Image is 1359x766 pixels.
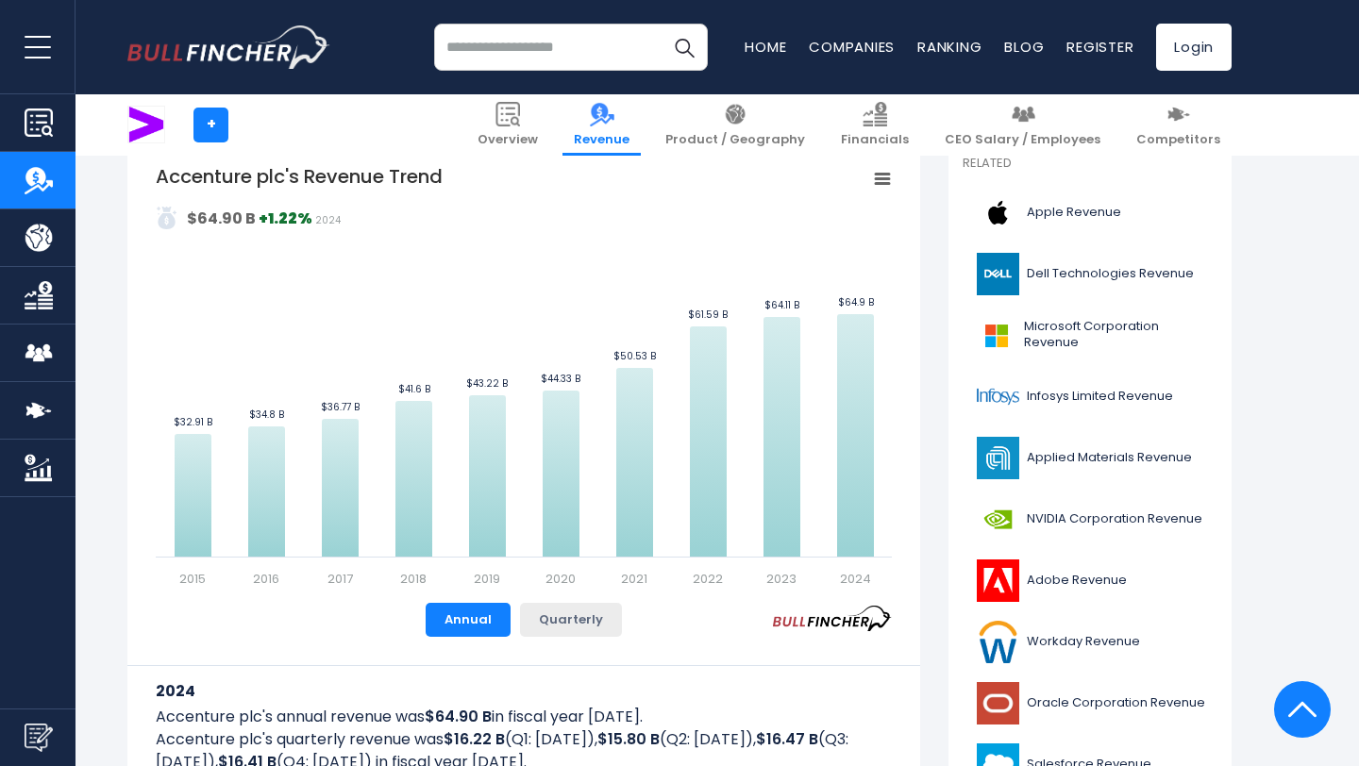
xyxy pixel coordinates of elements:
[974,437,1021,479] img: AMAT logo
[963,156,1217,172] p: Related
[1125,94,1232,156] a: Competitors
[444,728,505,750] b: $16.22 B
[127,25,330,69] a: Go to homepage
[613,349,656,363] text: $50.53 B
[315,213,341,227] span: 2024
[574,132,629,148] span: Revenue
[179,570,206,588] text: 2015
[974,191,1021,234] img: AAPL logo
[400,570,427,588] text: 2018
[426,603,511,637] button: Annual
[156,207,178,229] img: addasd
[128,107,164,142] img: ACN logo
[745,37,786,57] a: Home
[654,94,816,156] a: Product / Geography
[466,94,549,156] a: Overview
[963,432,1217,484] a: Applied Materials Revenue
[963,555,1217,607] a: Adobe Revenue
[1066,37,1133,57] a: Register
[187,208,256,229] strong: $64.90 B
[963,616,1217,668] a: Workday Revenue
[327,570,353,588] text: 2017
[766,570,797,588] text: 2023
[249,408,284,422] text: $34.8 B
[156,679,892,703] h3: 2024
[127,25,330,69] img: bullfincher logo
[1156,24,1232,71] a: Login
[398,382,430,396] text: $41.6 B
[974,314,1018,357] img: MSFT logo
[841,132,909,148] span: Financials
[933,94,1112,156] a: CEO Salary / Employees
[156,163,892,588] svg: Accenture plc's Revenue Trend
[830,94,920,156] a: Financials
[545,570,576,588] text: 2020
[838,295,874,309] text: $64.9 B
[809,37,895,57] a: Companies
[974,253,1021,295] img: DELL logo
[174,415,212,429] text: $32.91 B
[562,94,641,156] a: Revenue
[661,24,708,71] button: Search
[945,132,1100,148] span: CEO Salary / Employees
[974,498,1021,541] img: NVDA logo
[474,570,500,588] text: 2019
[688,308,728,322] text: $61.59 B
[963,371,1217,423] a: Infosys Limited Revenue
[478,132,538,148] span: Overview
[764,298,799,312] text: $64.11 B
[541,372,580,386] text: $44.33 B
[963,677,1217,729] a: Oracle Corporation Revenue
[466,376,508,391] text: $43.22 B
[963,248,1217,300] a: Dell Technologies Revenue
[974,559,1021,602] img: ADBE logo
[621,570,647,588] text: 2021
[425,706,492,727] b: $64.90 B
[693,570,723,588] text: 2022
[840,570,871,588] text: 2024
[665,132,805,148] span: Product / Geography
[756,728,818,750] b: $16.47 B
[1004,37,1044,57] a: Blog
[1136,132,1220,148] span: Competitors
[520,603,622,637] button: Quarterly
[259,208,312,229] strong: +1.22%
[156,706,892,728] p: Accenture plc's annual revenue was in fiscal year [DATE].
[156,163,443,190] tspan: Accenture plc's Revenue Trend
[963,309,1217,361] a: Microsoft Corporation Revenue
[963,493,1217,545] a: NVIDIA Corporation Revenue
[253,570,279,588] text: 2016
[963,187,1217,239] a: Apple Revenue
[321,400,360,414] text: $36.77 B
[917,37,981,57] a: Ranking
[974,682,1021,724] img: ORCL logo
[193,108,228,142] a: +
[974,375,1021,418] img: INFY logo
[974,621,1021,663] img: WDAY logo
[597,728,660,750] b: $15.80 B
